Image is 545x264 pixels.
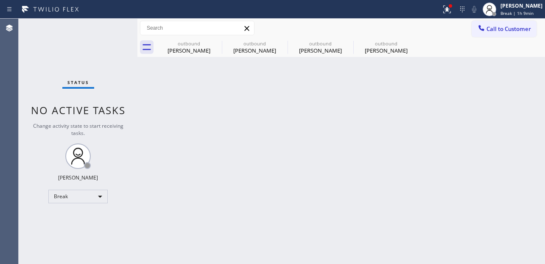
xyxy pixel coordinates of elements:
span: Break | 1h 9min [500,10,534,16]
div: Break [48,190,108,203]
div: Evelyn Gasca [223,38,287,57]
div: outbound [288,40,352,47]
span: Change activity state to start receiving tasks. [33,122,123,137]
div: [PERSON_NAME] [223,47,287,54]
div: [PERSON_NAME] [157,47,221,54]
div: [PERSON_NAME] [354,47,418,54]
button: Mute [468,3,480,15]
div: outbound [354,40,418,47]
span: Call to Customer [486,25,531,33]
div: Evelyn Gasca [157,38,221,57]
div: [PERSON_NAME] [500,2,542,9]
div: Steven Csiszar [288,38,352,57]
input: Search [140,21,254,35]
span: Status [67,79,89,85]
button: Call to Customer [472,21,537,37]
div: outbound [223,40,287,47]
span: No active tasks [31,103,126,117]
div: outbound [157,40,221,47]
div: [PERSON_NAME] [58,174,98,181]
div: [PERSON_NAME] [288,47,352,54]
div: Arturo Gismondi [354,38,418,57]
